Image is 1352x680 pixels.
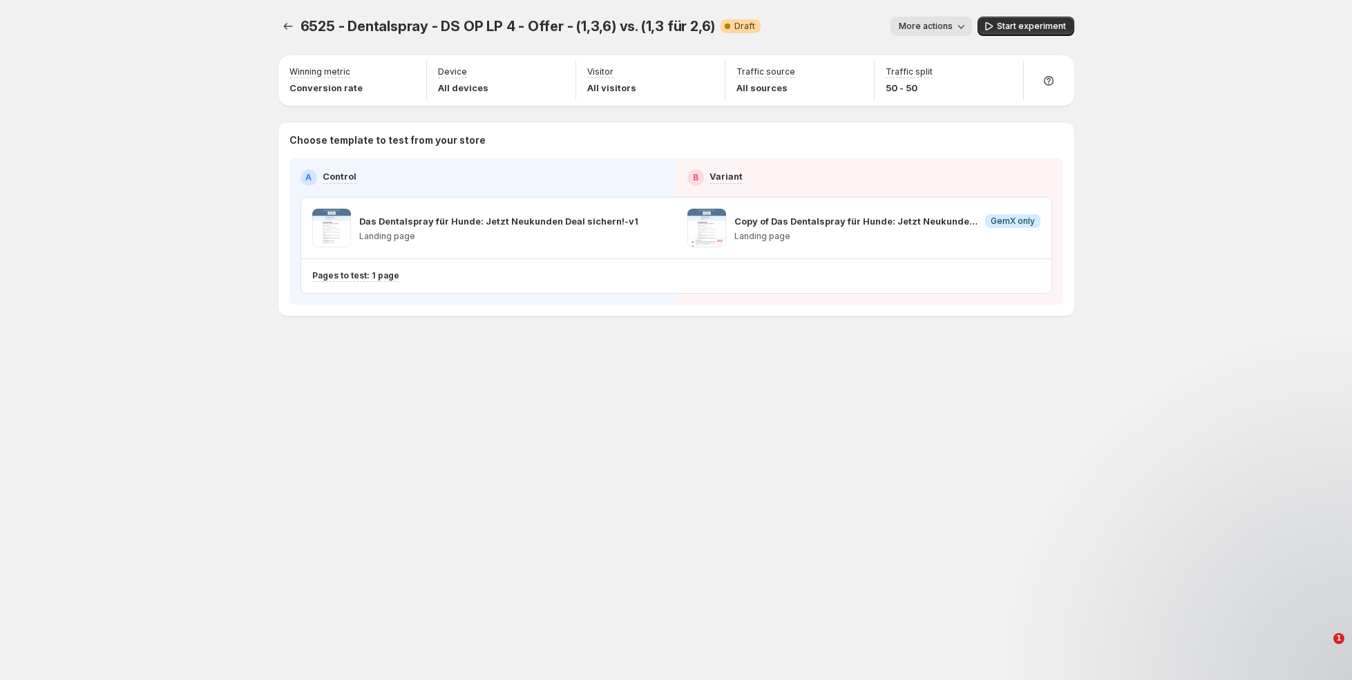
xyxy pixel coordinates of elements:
img: Das Dentalspray für Hunde: Jetzt Neukunden Deal sichern!-v1 [312,209,351,247]
p: All devices [438,81,488,95]
p: Pages to test: 1 page [312,270,399,281]
p: Choose template to test from your store [289,133,1063,147]
p: Das Dentalspray für Hunde: Jetzt Neukunden Deal sichern!-v1 [359,214,638,228]
p: Variant [710,169,743,183]
p: Traffic split [886,66,933,77]
p: Landing page [359,231,638,242]
p: Landing page [734,231,1040,242]
p: All sources [736,81,795,95]
iframe: Intercom live chat [1305,633,1338,666]
span: 1 [1333,633,1344,644]
h2: A [305,172,312,183]
span: More actions [899,21,953,32]
p: All visitors [587,81,636,95]
span: Start experiment [997,21,1066,32]
p: Conversion rate [289,81,363,95]
button: Experiments [278,17,298,36]
button: More actions [891,17,972,36]
p: Visitor [587,66,613,77]
p: 50 - 50 [886,81,933,95]
span: GemX only [991,216,1035,227]
img: Copy of Das Dentalspray für Hunde: Jetzt Neukunden Deal sichern!-v1 [687,209,726,247]
p: Device [438,66,467,77]
p: Control [323,169,356,183]
p: Copy of Das Dentalspray für Hunde: Jetzt Neukunden Deal sichern!-v1 [734,214,980,228]
p: Winning metric [289,66,350,77]
button: Start experiment [978,17,1074,36]
p: Traffic source [736,66,795,77]
span: 6525 - Dentalspray - DS OP LP 4 - Offer - (1,3,6) vs. (1,3 für 2,6) [301,18,716,35]
h2: B [693,172,698,183]
span: Draft [734,21,755,32]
